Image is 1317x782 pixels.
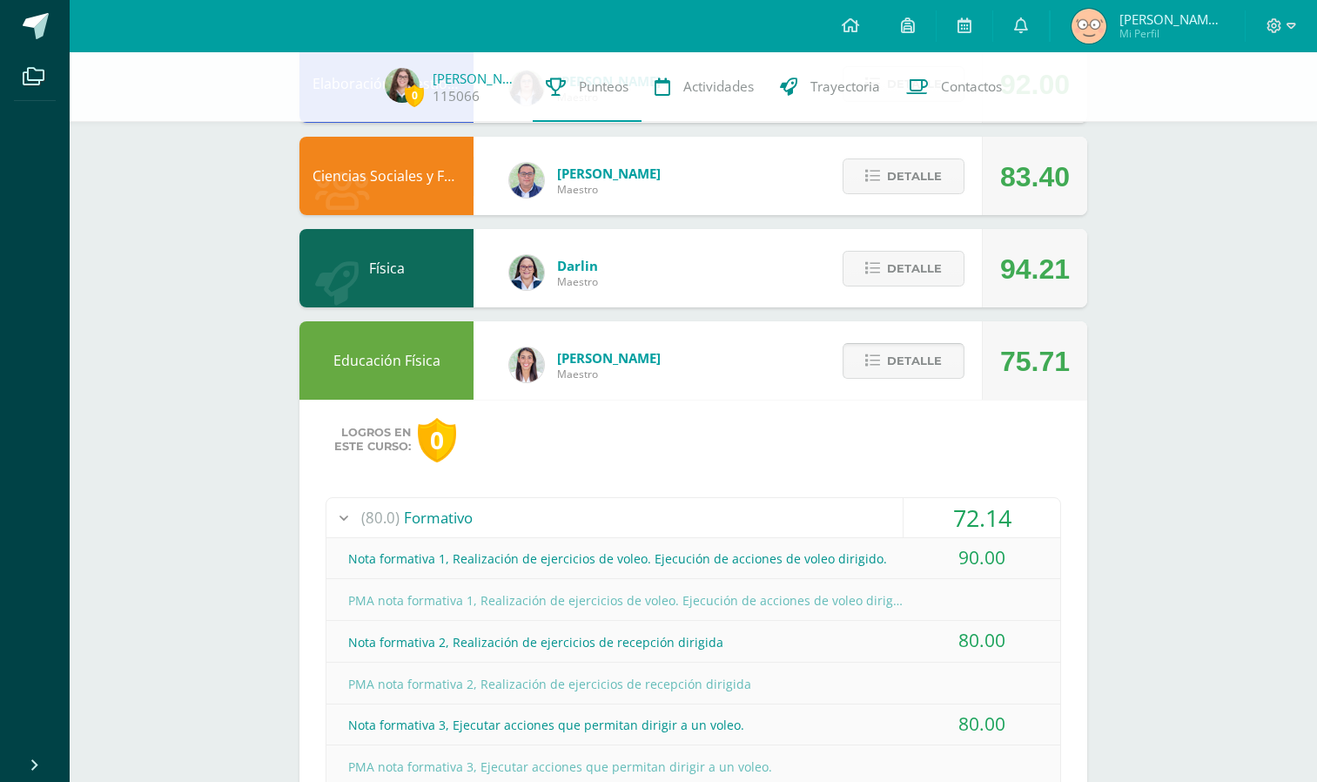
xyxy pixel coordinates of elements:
div: 90.00 [904,538,1060,577]
a: Contactos [893,52,1015,122]
a: [PERSON_NAME] [433,70,520,87]
span: Mi Perfil [1119,26,1224,41]
button: Detalle [843,251,964,287]
div: Nota formativa 2, Realización de ejercicios de recepción dirigida [326,623,1060,662]
div: 80.00 [904,621,1060,660]
span: Detalle [887,345,942,377]
div: PMA nota formativa 2, Realización de ejercicios de recepción dirigida [326,664,1060,704]
div: 83.40 [1000,138,1070,216]
span: Actividades [683,78,754,96]
div: Educación Física [299,321,474,400]
span: Logros en este curso: [334,426,411,454]
div: 80.00 [904,704,1060,744]
a: Actividades [642,52,767,122]
div: 0 [418,418,456,462]
div: 72.14 [904,498,1060,537]
img: c1c1b07ef08c5b34f56a5eb7b3c08b85.png [509,163,544,198]
span: Punteos [579,78,628,96]
span: Darlin [557,257,598,274]
img: 6366ed5ed987100471695a0532754633.png [1072,9,1106,44]
span: Maestro [557,182,661,197]
img: 68dbb99899dc55733cac1a14d9d2f825.png [509,347,544,382]
span: 0 [405,84,424,106]
span: Detalle [887,253,942,285]
div: Ciencias Sociales y Formación Ciudadana 4 [299,137,474,215]
span: Detalle [887,160,942,192]
div: Nota formativa 3, Ejecutar acciones que permitan dirigir a un voleo. [326,705,1060,745]
button: Detalle [843,343,964,379]
span: (80.0) [361,498,400,537]
span: [PERSON_NAME] [557,349,661,367]
div: PMA nota formativa 1, Realización de ejercicios de voleo. Ejecución de acciones de voleo dirigido. [326,581,1060,620]
button: Detalle [843,158,964,194]
a: Punteos [533,52,642,122]
span: Maestro [557,274,598,289]
span: Trayectoria [810,78,880,96]
span: [PERSON_NAME] de los Angeles [1119,10,1224,28]
span: Contactos [941,78,1002,96]
a: 115066 [433,87,480,105]
img: 7a8bb309cd2690a783a0c444a844ac85.png [385,68,420,103]
span: Maestro [557,367,661,381]
a: Trayectoria [767,52,893,122]
span: [PERSON_NAME] [557,165,661,182]
div: 94.21 [1000,230,1070,308]
div: 75.71 [1000,322,1070,401]
div: Formativo [326,498,1060,537]
div: Física [299,229,474,307]
img: 571966f00f586896050bf2f129d9ef0a.png [509,255,544,290]
div: Nota formativa 1, Realización de ejercicios de voleo. Ejecución de acciones de voleo dirigido. [326,539,1060,578]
